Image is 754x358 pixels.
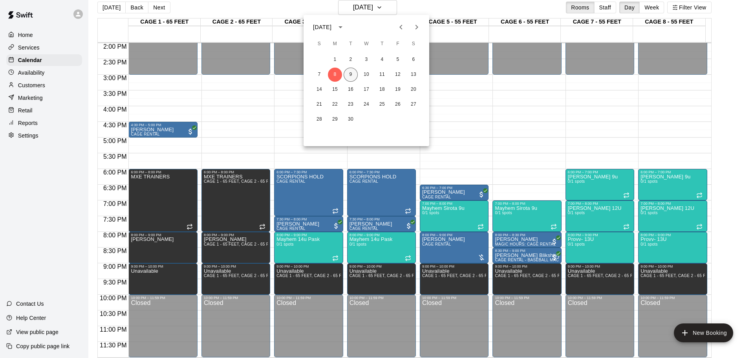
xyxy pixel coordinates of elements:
[312,36,326,52] span: Sunday
[312,83,326,97] button: 14
[391,68,405,82] button: 12
[359,68,373,82] button: 10
[406,83,421,97] button: 20
[406,36,421,52] span: Saturday
[312,68,326,82] button: 7
[334,20,347,34] button: calendar view is open, switch to year view
[391,97,405,112] button: 26
[409,19,425,35] button: Next month
[359,83,373,97] button: 17
[328,68,342,82] button: 8
[328,36,342,52] span: Monday
[391,53,405,67] button: 5
[313,23,331,31] div: [DATE]
[312,112,326,127] button: 28
[344,112,358,127] button: 30
[344,68,358,82] button: 9
[344,97,358,112] button: 23
[344,83,358,97] button: 16
[328,112,342,127] button: 29
[406,68,421,82] button: 13
[375,83,389,97] button: 18
[406,53,421,67] button: 6
[375,68,389,82] button: 11
[344,53,358,67] button: 2
[406,97,421,112] button: 27
[328,97,342,112] button: 22
[391,36,405,52] span: Friday
[359,36,373,52] span: Wednesday
[375,97,389,112] button: 25
[391,83,405,97] button: 19
[375,36,389,52] span: Thursday
[312,97,326,112] button: 21
[359,53,373,67] button: 3
[359,97,373,112] button: 24
[328,83,342,97] button: 15
[344,36,358,52] span: Tuesday
[393,19,409,35] button: Previous month
[375,53,389,67] button: 4
[328,53,342,67] button: 1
